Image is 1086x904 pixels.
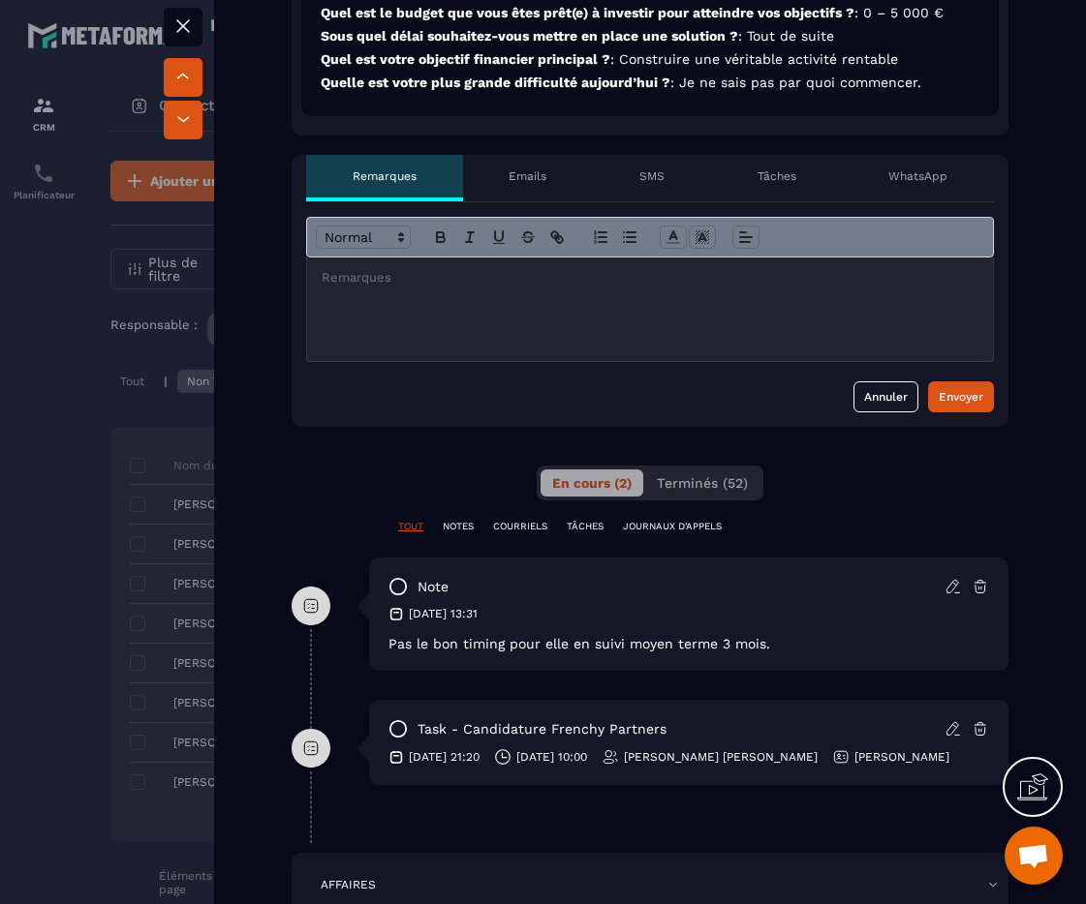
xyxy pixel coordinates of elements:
p: Remarques [353,168,417,184]
button: Terminés (52) [645,469,760,497]
button: En cours (2) [541,469,643,497]
div: Envoyer [939,387,983,407]
button: Envoyer [928,381,994,412]
p: JOURNAUX D'APPELS [623,520,722,533]
span: : Je ne sais pas par quoi commencer. [670,75,921,90]
span: : Construire une véritable activité rentable [610,51,898,67]
p: Quelle est votre plus grande difficulté aujourd’hui ? [321,74,979,92]
p: Quel est le budget que vous êtes prêt(e) à investir pour atteindre vos objectifs ? [321,4,979,22]
p: WhatsApp [888,168,947,184]
p: task - Candidature Frenchy Partners [418,720,667,738]
p: TOUT [398,520,423,533]
p: Sous quel délai souhaitez-vous mettre en place une solution ? [321,27,979,45]
p: [PERSON_NAME] [PERSON_NAME] [624,749,818,765]
p: NOTES [443,520,474,533]
p: TÂCHES [567,520,604,533]
p: Tâches [758,168,796,184]
p: [DATE] 13:31 [409,606,478,621]
p: note [418,578,449,596]
p: Pas le bon timing pour elle en suivi moyen terme 3 mois. [388,636,989,651]
p: [DATE] 21:20 [409,749,480,765]
p: [PERSON_NAME] [854,749,949,765]
span: : 0 – 5 000 € [854,5,944,20]
span: Terminés (52) [657,475,748,491]
p: [DATE] 10:00 [516,749,587,765]
span: En cours (2) [552,475,632,491]
p: SMS [639,168,665,184]
span: : Tout de suite [738,28,834,44]
div: Ouvrir le chat [1005,827,1063,885]
p: COURRIELS [493,520,547,533]
p: AFFAIRES [321,877,376,892]
p: Quel est votre objectif financier principal ? [321,50,979,69]
button: Annuler [853,381,918,412]
p: Emails [509,168,546,184]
